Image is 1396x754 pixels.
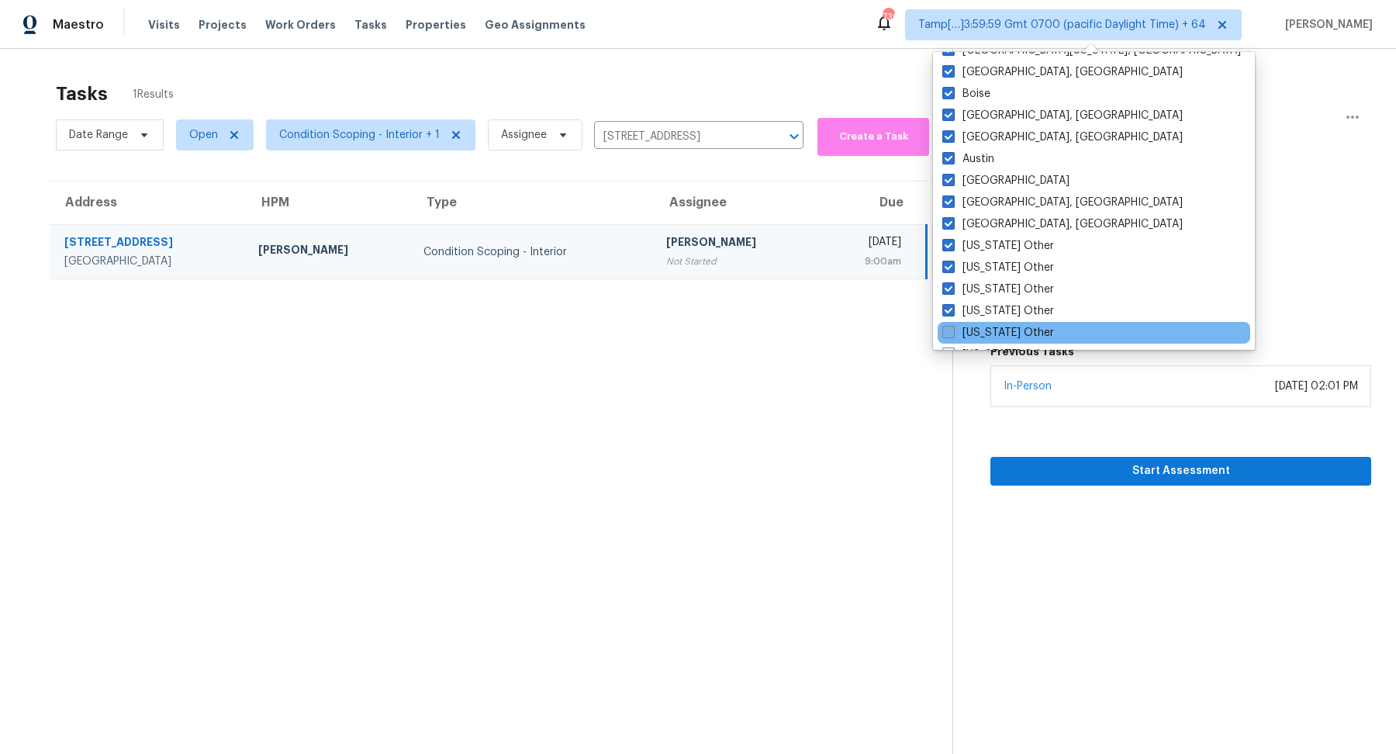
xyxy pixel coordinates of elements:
div: [DATE] 02:01 PM [1275,379,1358,394]
span: Tasks [354,19,387,30]
div: [GEOGRAPHIC_DATA] [64,254,233,269]
label: Boise [942,86,990,102]
label: [US_STATE] Other [942,325,1054,341]
button: Create a Task [817,118,929,156]
span: [PERSON_NAME] [1279,17,1373,33]
div: 736 [883,9,893,25]
label: [US_STATE] Other [942,303,1054,319]
button: Open [783,126,805,147]
label: [GEOGRAPHIC_DATA] [942,173,1069,188]
span: Tamp[…]3:59:59 Gmt 0700 (pacific Daylight Time) + 64 [918,17,1206,33]
div: [PERSON_NAME] [666,234,807,254]
span: Visits [148,17,180,33]
span: Geo Assignments [485,17,586,33]
th: Due [820,182,927,225]
span: Start Assessment [1003,462,1359,481]
span: Work Orders [265,17,336,33]
label: Austin [942,151,994,167]
label: [US_STATE] Other [942,347,1054,362]
label: [GEOGRAPHIC_DATA], [GEOGRAPHIC_DATA] [942,64,1183,80]
span: 1 Results [133,87,174,102]
div: 9:00am [832,254,901,269]
span: Open [189,127,218,143]
span: Properties [406,17,466,33]
span: Assignee [501,127,547,143]
label: [GEOGRAPHIC_DATA], [GEOGRAPHIC_DATA] [942,108,1183,123]
label: [US_STATE] Other [942,260,1054,275]
label: [US_STATE] Other [942,238,1054,254]
th: HPM [246,182,412,225]
button: Start Assessment [990,457,1371,486]
div: Condition Scoping - Interior [423,244,641,260]
span: Maestro [53,17,104,33]
label: [GEOGRAPHIC_DATA], [GEOGRAPHIC_DATA] [942,130,1183,145]
div: [PERSON_NAME] [258,242,399,261]
span: Create a Task [825,128,921,146]
th: Assignee [654,182,820,225]
a: In-Person [1004,381,1052,392]
span: Condition Scoping - Interior + 1 [279,127,440,143]
div: [DATE] [832,234,901,254]
span: Date Range [69,127,128,143]
span: Projects [199,17,247,33]
input: Search by address [594,125,760,149]
div: [STREET_ADDRESS] [64,234,233,254]
th: Address [50,182,246,225]
label: [US_STATE] Other [942,282,1054,297]
div: Not Started [666,254,807,269]
label: [GEOGRAPHIC_DATA], [GEOGRAPHIC_DATA] [942,195,1183,210]
th: Type [411,182,654,225]
label: [GEOGRAPHIC_DATA], [GEOGRAPHIC_DATA] [942,216,1183,232]
h2: Tasks [56,86,108,102]
h5: Previous Tasks [990,344,1371,359]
